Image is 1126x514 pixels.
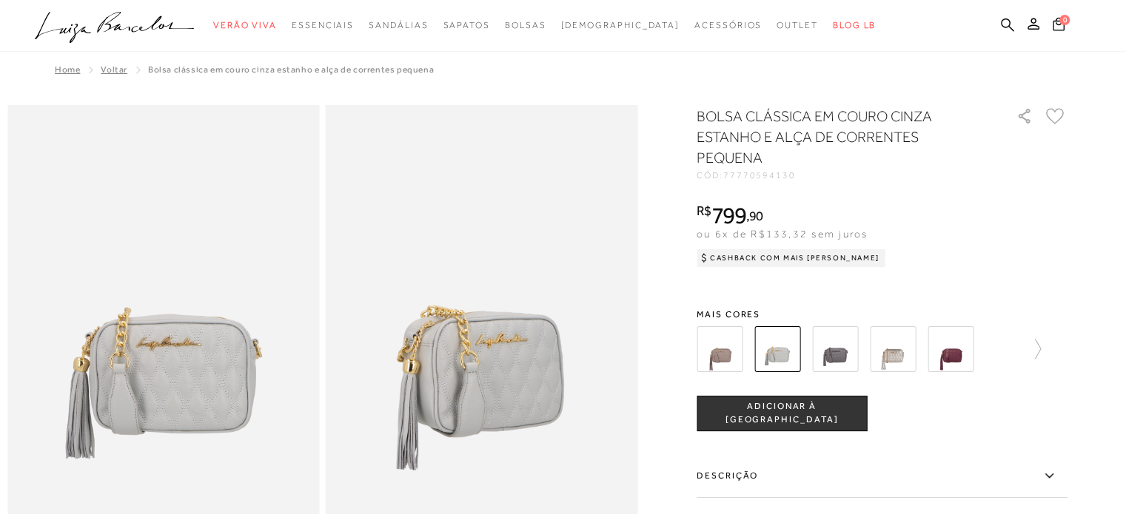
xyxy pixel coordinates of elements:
span: Outlet [777,20,818,30]
span: Verão Viva [213,20,277,30]
i: R$ [697,204,711,217]
a: categoryNavScreenReaderText [694,12,762,39]
span: 77770594130 [723,170,796,180]
span: Sandálias [369,20,428,30]
h1: BOLSA CLÁSSICA EM COURO CINZA ESTANHO E ALÇA DE CORRENTES PEQUENA [697,106,974,168]
span: Bolsas [505,20,546,30]
a: categoryNavScreenReaderText [292,12,354,39]
button: ADICIONAR À [GEOGRAPHIC_DATA] [697,396,867,431]
a: categoryNavScreenReaderText [369,12,428,39]
i: , [746,209,763,223]
span: Essenciais [292,20,354,30]
a: BLOG LB [833,12,876,39]
img: BOLSA CLÁSSICA EM COURO CINZA DUMBO E ALÇA DE CORRENTES PEQUENA [697,326,743,372]
img: BOLSA CLÁSSICA EM COURO CINZA GRAFITE E ALÇA DE CORRENTES PEQUENA [812,326,858,372]
button: 0 [1048,16,1069,36]
img: BOLSA CLÁSSICA EM COURO CINZA ESTANHO E ALÇA DE CORRENTES PEQUENA [754,326,800,372]
a: categoryNavScreenReaderText [777,12,818,39]
div: Cashback com Mais [PERSON_NAME] [697,249,885,267]
a: categoryNavScreenReaderText [505,12,546,39]
span: Mais cores [697,310,1067,319]
span: ADICIONAR À [GEOGRAPHIC_DATA] [697,400,866,426]
a: noSubCategoriesText [560,12,680,39]
a: Home [55,64,80,75]
span: BOLSA CLÁSSICA EM COURO CINZA ESTANHO E ALÇA DE CORRENTES PEQUENA [148,64,434,75]
span: ou 6x de R$133,32 sem juros [697,228,868,240]
span: 0 [1059,15,1070,25]
span: [DEMOGRAPHIC_DATA] [560,20,680,30]
span: Sapatos [443,20,489,30]
label: Descrição [697,455,1067,498]
span: 90 [749,208,763,223]
span: 799 [711,202,746,229]
a: categoryNavScreenReaderText [213,12,277,39]
span: Acessórios [694,20,762,30]
img: BOLSA CLÁSSICA EM COURO MARSALA E ALÇA DE CORRENTES PEQUENA [928,326,973,372]
span: BLOG LB [833,20,876,30]
img: BOLSA CLÁSSICA EM COURO DOURADO E ALÇA DE CORRENTES PEQUENA [870,326,916,372]
a: categoryNavScreenReaderText [443,12,489,39]
div: CÓD: [697,171,993,180]
a: Voltar [101,64,127,75]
